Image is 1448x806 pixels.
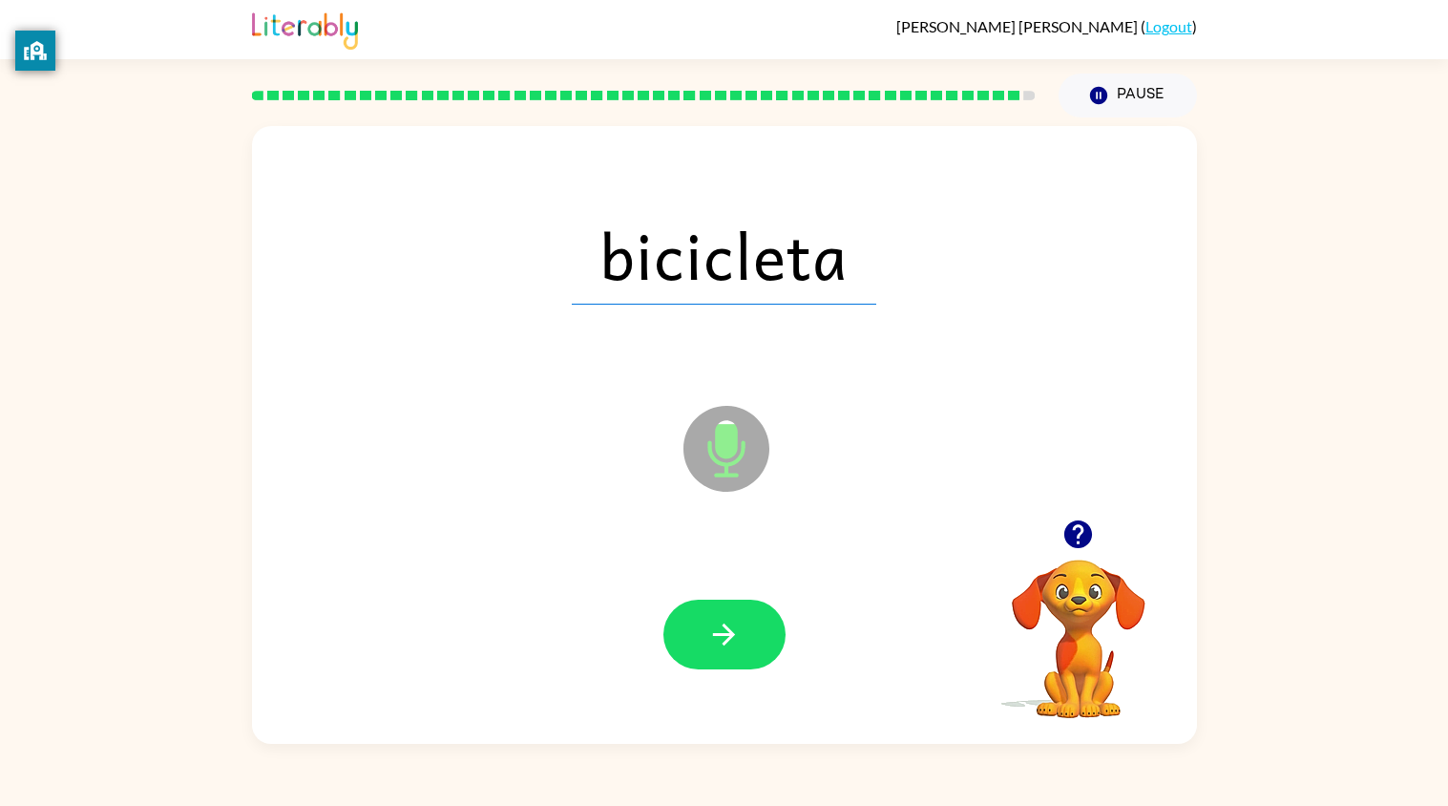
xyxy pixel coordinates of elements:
span: [PERSON_NAME] [PERSON_NAME] [896,17,1141,35]
button: Pause [1059,74,1197,117]
div: ( ) [896,17,1197,35]
video: Your browser must support playing .mp4 files to use Literably. Please try using another browser. [983,530,1174,721]
a: Logout [1145,17,1192,35]
span: bicicleta [572,205,876,305]
button: privacy banner [15,31,55,71]
img: Literably [252,8,358,50]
